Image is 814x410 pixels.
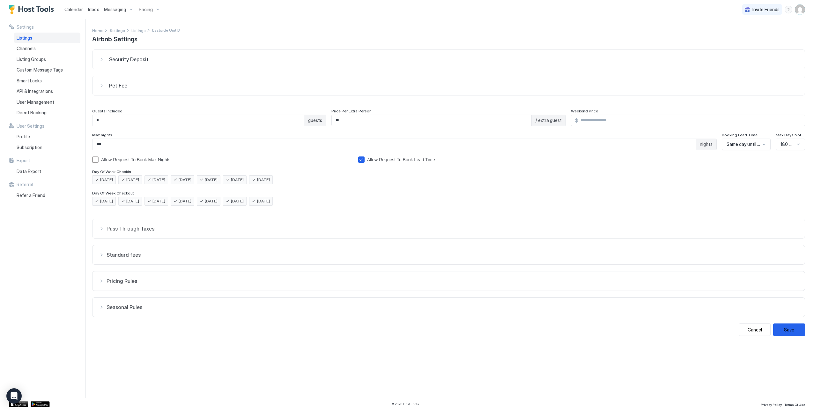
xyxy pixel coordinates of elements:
[257,198,270,204] span: [DATE]
[14,131,80,142] a: Profile
[14,75,80,86] a: Smart Locks
[9,401,28,407] a: App Store
[92,27,103,34] a: Home
[17,169,41,174] span: Data Export
[17,67,63,73] span: Custom Message Tags
[14,190,80,201] a: Refer a Friend
[17,158,30,163] span: Export
[107,252,798,258] span: Standard fees
[100,198,113,204] span: [DATE]
[17,24,34,30] span: Settings
[101,157,353,162] div: Allow Request To Book Max Nights
[331,109,372,113] span: Price Per Extra Person
[92,169,131,174] span: Day Of Week Checkin
[367,157,618,162] div: Allow Request To Book Lead Time
[795,4,805,15] div: User profile
[761,403,782,406] span: Privacy Policy
[126,177,139,183] span: [DATE]
[14,107,80,118] a: Direct Booking
[92,191,134,195] span: Day Of Week Checkout
[536,118,562,123] span: / extra guest
[14,166,80,177] a: Data Export
[131,27,146,34] a: Listings
[93,219,805,238] button: Pass Through Taxes
[752,7,780,12] span: Invite Friends
[17,145,42,150] span: Subscription
[578,115,805,126] input: Input Field
[100,177,113,183] span: [DATE]
[139,7,153,12] span: Pricing
[14,86,80,97] a: API & Integrations
[231,198,244,204] span: [DATE]
[6,388,22,404] div: Open Intercom Messenger
[31,401,50,407] a: Google Play Store
[104,7,126,12] span: Messaging
[131,28,146,33] span: Listings
[761,401,782,407] a: Privacy Policy
[17,182,33,187] span: Referral
[93,50,805,69] button: Security Deposit
[14,97,80,108] a: User Management
[88,7,99,12] span: Inbox
[88,6,99,13] a: Inbox
[14,43,80,54] a: Channels
[110,27,125,34] div: Breadcrumb
[107,304,798,310] span: Seasonal Rules
[92,34,137,43] span: Airbnb Settings
[17,57,46,62] span: Listing Groups
[205,198,218,204] span: [DATE]
[93,271,805,291] button: Pricing Rules
[784,403,805,406] span: Terms Of Use
[739,323,771,336] button: Cancel
[92,109,122,113] span: Guests Included
[17,134,30,140] span: Profile
[17,78,42,84] span: Smart Locks
[92,28,103,33] span: Home
[14,54,80,65] a: Listing Groups
[64,6,83,13] a: Calendar
[92,133,112,137] span: Max nights
[722,133,758,137] span: Booking Lead Time
[110,28,125,33] span: Settings
[179,198,191,204] span: [DATE]
[109,82,127,89] span: Pet Fee
[785,6,792,13] div: menu
[14,65,80,75] a: Custom Message Tags
[358,156,618,163] div: bookingLeadTimeAllowRequestToBook
[17,123,44,129] span: User Settings
[93,115,304,126] input: Input Field
[179,177,191,183] span: [DATE]
[231,177,244,183] span: [DATE]
[391,402,419,406] span: © 2025 Host Tools
[152,28,180,33] span: Breadcrumb
[110,27,125,34] a: Settings
[92,27,103,34] div: Breadcrumb
[17,193,45,198] span: Refer a Friend
[575,118,578,123] span: $
[14,142,80,153] a: Subscription
[205,177,218,183] span: [DATE]
[93,139,696,150] input: Input Field
[571,109,598,113] span: Weekend Price
[64,7,83,12] span: Calendar
[17,46,36,51] span: Channels
[107,225,798,232] span: Pass Through Taxes
[14,33,80,43] a: Listings
[107,278,798,284] span: Pricing Rules
[784,401,805,407] a: Terms Of Use
[781,141,795,147] span: 180 Days
[727,141,760,147] span: Same day until 12am
[93,76,805,95] button: Pet Fee
[152,177,165,183] span: [DATE]
[700,141,713,147] span: nights
[773,323,805,336] button: Save
[308,118,322,123] span: guests
[93,298,805,317] button: Seasonal Rules
[93,245,805,264] button: Standard fees
[776,133,805,137] span: Max Days Notice
[9,5,57,14] a: Host Tools Logo
[17,35,32,41] span: Listings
